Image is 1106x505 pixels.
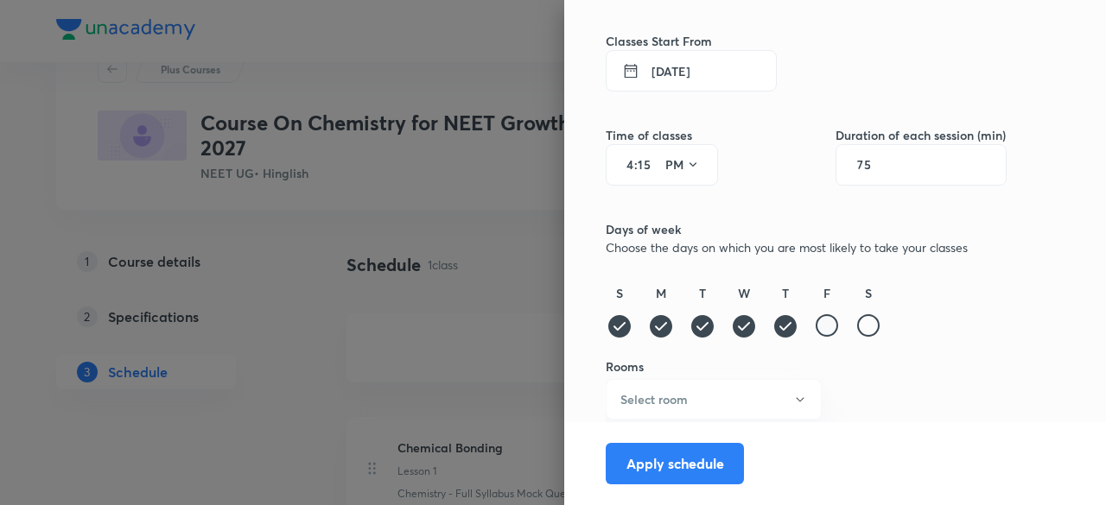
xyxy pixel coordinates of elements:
[606,50,777,92] button: [DATE]
[606,32,1007,50] h6: Classes Start From
[658,151,707,179] button: PM
[782,284,789,302] h6: T
[738,284,750,302] h6: W
[823,284,830,302] h6: F
[606,443,744,484] button: Apply schedule
[606,379,822,420] button: Select room
[865,284,872,302] h6: S
[606,220,1007,238] h6: Days of week
[606,126,718,144] h6: Time of classes
[836,126,1007,144] h6: Duration of each session (min)
[606,238,1007,256] p: Choose the days on which you are most likely to take your classes
[606,357,1007,376] h6: Rooms
[620,390,688,408] h6: Select room
[606,144,718,186] div: :
[616,284,623,302] h6: S
[656,284,666,302] h6: M
[699,284,706,302] h6: T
